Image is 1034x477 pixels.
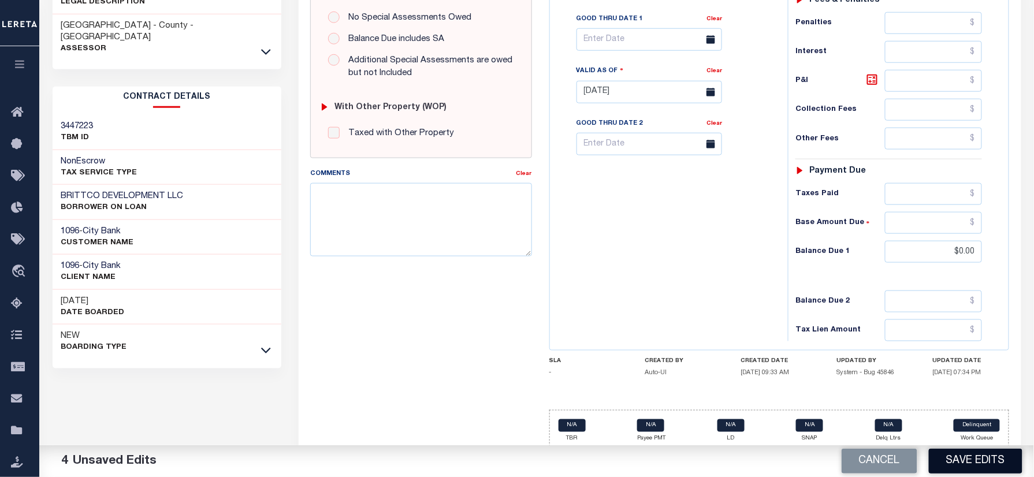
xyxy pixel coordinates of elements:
p: SNAP [796,435,823,444]
label: Additional Special Assessments are owed but not Included [343,54,514,80]
input: $ [885,290,982,312]
h3: BRITTCO DEVELOPMENT LLC [61,191,184,202]
label: Good Thru Date 1 [576,14,643,24]
h4: UPDATED DATE [933,357,1010,364]
p: LD [717,435,745,444]
h4: SLA [549,357,626,364]
h4: UPDATED BY [837,357,914,364]
span: - [549,370,552,376]
input: $ [885,212,982,234]
label: Balance Due includes SA [343,33,444,46]
button: Save Edits [929,449,1022,474]
h6: Penalties [795,18,885,28]
h3: NonEscrow [61,156,137,167]
h6: Taxes Paid [795,189,885,199]
p: Tax Service Type [61,167,137,179]
input: $ [885,128,982,150]
p: BORROWER ON LOAN [61,202,184,214]
label: No Special Assessments Owed [343,12,471,25]
h3: [DATE] [61,296,125,307]
a: N/A [717,419,745,432]
h6: Tax Lien Amount [795,326,885,335]
input: $ [885,70,982,92]
button: Cancel [842,449,917,474]
p: TBR [559,435,586,444]
a: Delinquent [954,419,1000,432]
a: N/A [559,419,586,432]
span: City Bank [83,262,121,270]
input: $ [885,241,982,263]
input: Enter Date [576,133,722,155]
i: travel_explore [11,264,29,280]
input: $ [885,183,982,205]
h6: P&I [795,73,885,89]
input: Enter Date [576,28,722,51]
span: City Bank [83,227,121,236]
label: Comments [310,169,350,179]
h2: CONTRACT details [53,87,282,108]
h3: 3447223 [61,121,94,132]
p: Payee PMT [637,435,665,444]
input: $ [885,12,982,34]
h3: - [61,260,121,272]
span: Unsaved Edits [73,455,157,467]
h3: - [61,226,134,237]
span: 1096 [61,227,80,236]
span: 1096 [61,262,80,270]
label: Taxed with Other Property [343,127,454,140]
h6: Balance Due 1 [795,247,885,256]
input: Enter Date [576,81,722,103]
p: TBM ID [61,132,94,144]
h6: Collection Fees [795,105,885,114]
h6: Other Fees [795,135,885,144]
a: Clear [706,16,722,22]
a: Clear [706,121,722,126]
p: Date Boarded [61,307,125,319]
h6: Payment due [810,166,866,176]
a: Clear [706,68,722,74]
a: N/A [796,419,823,432]
h6: Base Amount Due [795,218,885,228]
h4: CREATED BY [645,357,722,364]
a: Clear [516,171,532,177]
h4: CREATED DATE [741,357,818,364]
p: Work Queue [954,435,1000,444]
h5: [DATE] 07:34 PM [933,369,1010,377]
a: N/A [637,419,664,432]
p: Assessor [61,43,273,55]
p: Delq Ltrs [875,435,902,444]
h6: Balance Due 2 [795,297,885,306]
input: $ [885,41,982,63]
h6: Interest [795,47,885,57]
h5: System - Bug 45846 [837,369,914,377]
h6: with Other Property (WOP) [334,103,447,113]
label: Good Thru Date 2 [576,119,643,129]
span: 4 [61,455,68,467]
p: CLIENT Name [61,272,121,284]
h3: NEW [61,330,127,342]
h3: [GEOGRAPHIC_DATA] - County - [GEOGRAPHIC_DATA] [61,20,273,43]
h5: [DATE] 09:33 AM [741,369,818,377]
h5: Auto-UI [645,369,722,377]
p: CUSTOMER Name [61,237,134,249]
a: N/A [875,419,902,432]
label: Valid as Of [576,65,624,76]
input: $ [885,99,982,121]
p: Boarding Type [61,342,127,353]
input: $ [885,319,982,341]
